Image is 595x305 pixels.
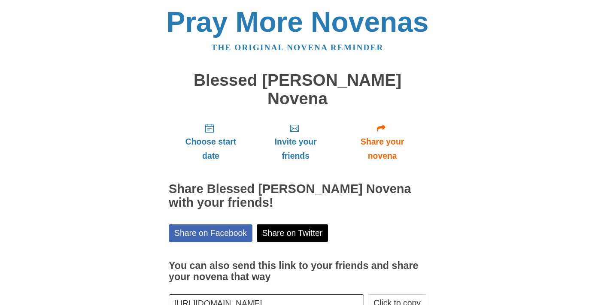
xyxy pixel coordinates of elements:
[212,43,384,52] a: The original novena reminder
[169,260,426,282] h3: You can also send this link to your friends and share your novena that way
[347,135,418,163] span: Share your novena
[338,116,426,167] a: Share your novena
[167,6,429,38] a: Pray More Novenas
[253,116,338,167] a: Invite your friends
[261,135,330,163] span: Invite your friends
[169,182,426,210] h2: Share Blessed [PERSON_NAME] Novena with your friends!
[169,224,252,242] a: Share on Facebook
[169,116,253,167] a: Choose start date
[169,71,426,108] h1: Blessed [PERSON_NAME] Novena
[177,135,244,163] span: Choose start date
[257,224,328,242] a: Share on Twitter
